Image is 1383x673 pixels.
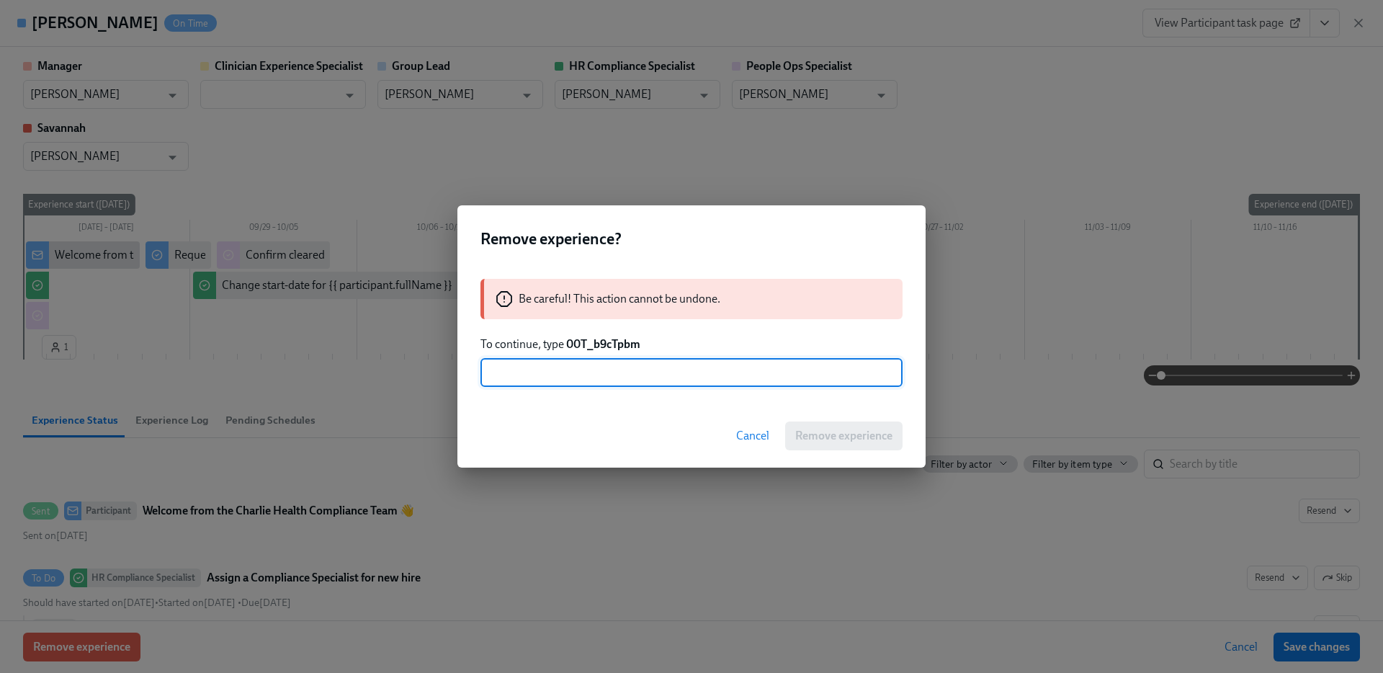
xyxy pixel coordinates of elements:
span: Cancel [736,429,769,443]
p: To continue, type [480,336,903,352]
p: Be careful! This action cannot be undone. [519,291,720,307]
h2: Remove experience? [480,228,903,250]
button: Cancel [726,422,779,450]
strong: 00T_b9cTpbm [566,337,640,351]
